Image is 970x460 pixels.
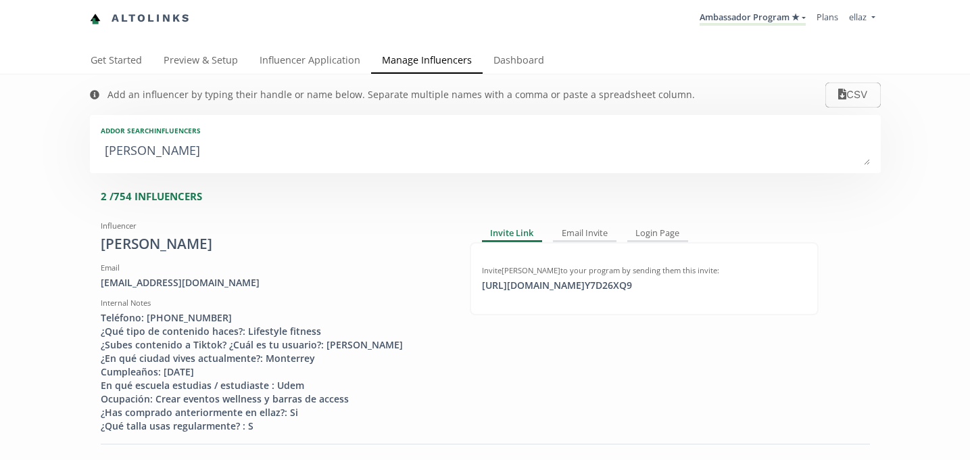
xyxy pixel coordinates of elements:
[849,11,875,26] a: ellaz
[101,298,450,308] div: Internal Notes
[482,265,806,276] div: Invite [PERSON_NAME] to your program by sending them this invite:
[483,48,555,75] a: Dashboard
[101,262,450,273] div: Email
[817,11,838,23] a: Plans
[700,11,806,26] a: Ambassador Program ★
[553,226,616,242] div: Email Invite
[101,126,870,135] div: Add or search INFLUENCERS
[849,11,867,23] span: ellaz
[153,48,249,75] a: Preview & Setup
[101,276,450,290] div: [EMAIL_ADDRESS][DOMAIN_NAME]
[482,226,543,242] div: Invite Link
[101,189,881,204] div: 2 / 754 INFLUENCERS
[101,234,450,254] div: [PERSON_NAME]
[101,311,450,433] div: Teléfono: [PHONE_NUMBER] ¿Qué tipo de contenido haces?: Lifestyle fitness ¿Subes contenido a Tikt...
[90,7,191,30] a: Altolinks
[107,88,695,101] div: Add an influencer by typing their handle or name below. Separate multiple names with a comma or p...
[101,138,870,165] textarea: [PERSON_NAME]
[249,48,371,75] a: Influencer Application
[90,14,101,24] img: favicon-32x32.png
[627,226,689,242] div: Login Page
[101,221,450,231] div: Influencer
[80,48,153,75] a: Get Started
[474,279,640,292] div: [URL][DOMAIN_NAME] Y7D26XQ9
[14,14,57,54] iframe: chat widget
[371,48,483,75] a: Manage Influencers
[825,83,880,108] button: CSV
